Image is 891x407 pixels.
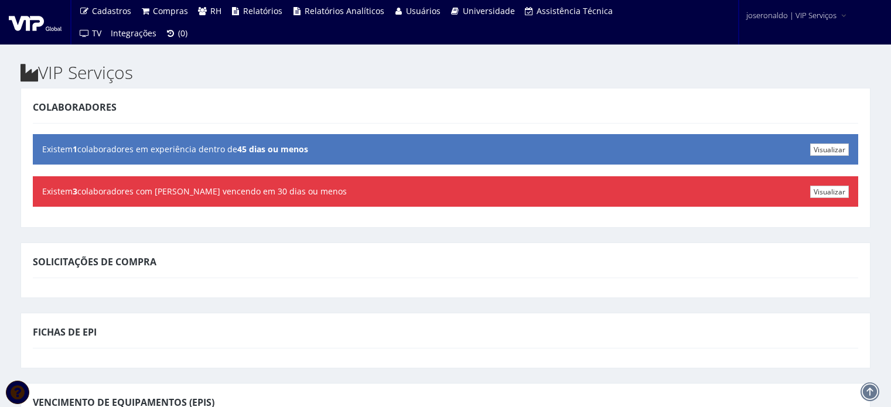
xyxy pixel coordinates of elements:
span: (0) [178,28,187,39]
span: Integrações [111,28,156,39]
span: joseronaldo | VIP Serviços [746,9,837,21]
a: (0) [161,22,193,45]
div: Existem colaboradores em experiência dentro de [33,134,858,165]
span: Universidade [463,5,515,16]
h2: VIP Serviços [21,63,870,82]
a: Integrações [106,22,161,45]
span: RH [210,5,221,16]
span: TV [92,28,101,39]
b: 1 [73,143,77,155]
span: Relatórios [243,5,282,16]
span: Fichas de EPI [33,326,97,338]
span: Colaboradores [33,101,117,114]
span: Solicitações de Compra [33,255,156,268]
a: Visualizar [810,143,849,156]
img: logo [9,13,62,31]
span: Usuários [406,5,441,16]
span: Relatórios Analíticos [305,5,384,16]
a: TV [74,22,106,45]
span: Cadastros [92,5,131,16]
span: Assistência Técnica [537,5,613,16]
span: Compras [153,5,188,16]
div: Existem colaboradores com [PERSON_NAME] vencendo em 30 dias ou menos [33,176,858,207]
b: 45 dias ou menos [237,143,308,155]
a: Visualizar [810,186,849,198]
b: 3 [73,186,77,197]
